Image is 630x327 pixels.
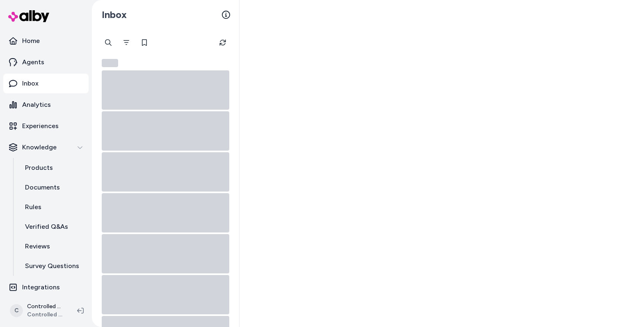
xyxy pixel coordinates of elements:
[102,9,127,21] h2: Inbox
[17,217,89,237] a: Verified Q&As
[27,302,64,311] p: Controlled Chaos Shopify
[17,256,89,276] a: Survey Questions
[3,95,89,115] a: Analytics
[25,241,50,251] p: Reviews
[25,202,41,212] p: Rules
[22,100,51,110] p: Analytics
[17,237,89,256] a: Reviews
[10,304,23,317] span: C
[3,138,89,157] button: Knowledge
[215,34,231,51] button: Refresh
[25,183,60,192] p: Documents
[3,74,89,93] a: Inbox
[118,34,135,51] button: Filter
[3,52,89,72] a: Agents
[22,282,60,292] p: Integrations
[22,36,40,46] p: Home
[17,197,89,217] a: Rules
[22,79,39,88] p: Inbox
[5,298,71,324] button: CControlled Chaos ShopifyControlled Chaos
[27,311,64,319] span: Controlled Chaos
[3,277,89,297] a: Integrations
[17,178,89,197] a: Documents
[8,10,49,22] img: alby Logo
[25,163,53,173] p: Products
[22,121,59,131] p: Experiences
[3,116,89,136] a: Experiences
[22,57,44,67] p: Agents
[3,31,89,51] a: Home
[25,261,79,271] p: Survey Questions
[25,222,68,232] p: Verified Q&As
[22,142,57,152] p: Knowledge
[17,158,89,178] a: Products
